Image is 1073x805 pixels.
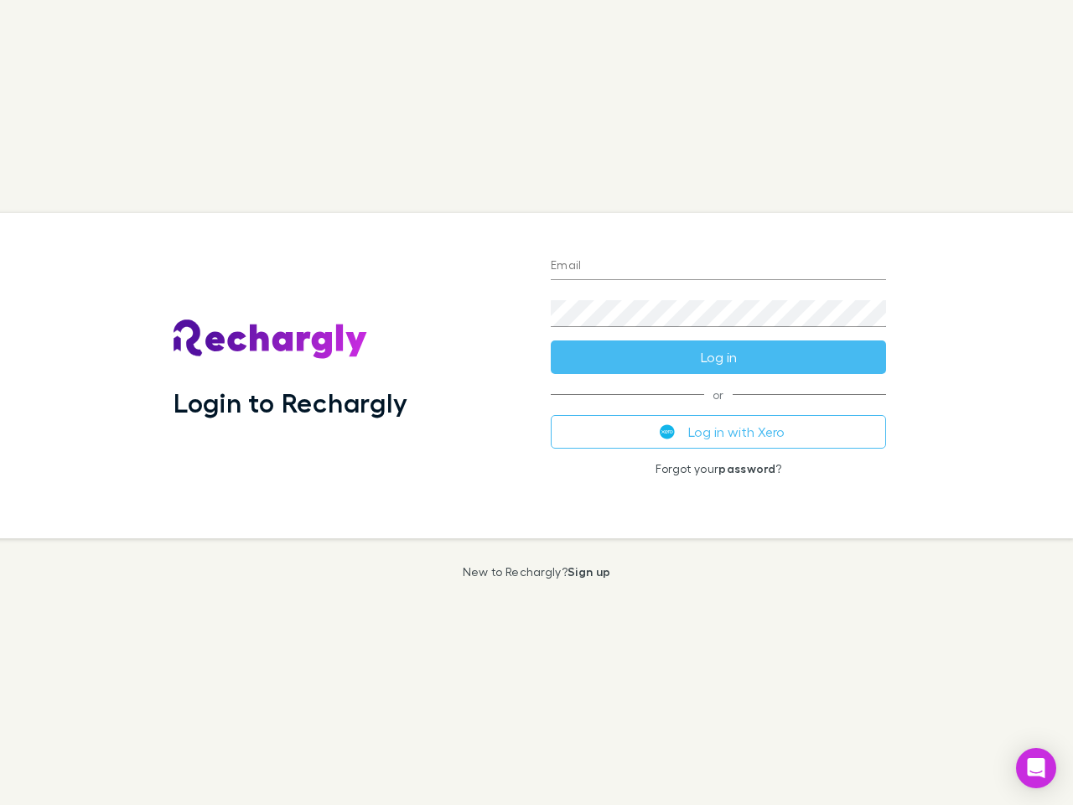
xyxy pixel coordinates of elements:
button: Log in with Xero [551,415,886,449]
p: New to Rechargly? [463,565,611,579]
a: Sign up [568,564,610,579]
a: password [718,461,775,475]
button: Log in [551,340,886,374]
div: Open Intercom Messenger [1016,748,1056,788]
img: Xero's logo [660,424,675,439]
h1: Login to Rechargly [174,387,407,418]
span: or [551,394,886,395]
img: Rechargly's Logo [174,319,368,360]
p: Forgot your ? [551,462,886,475]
